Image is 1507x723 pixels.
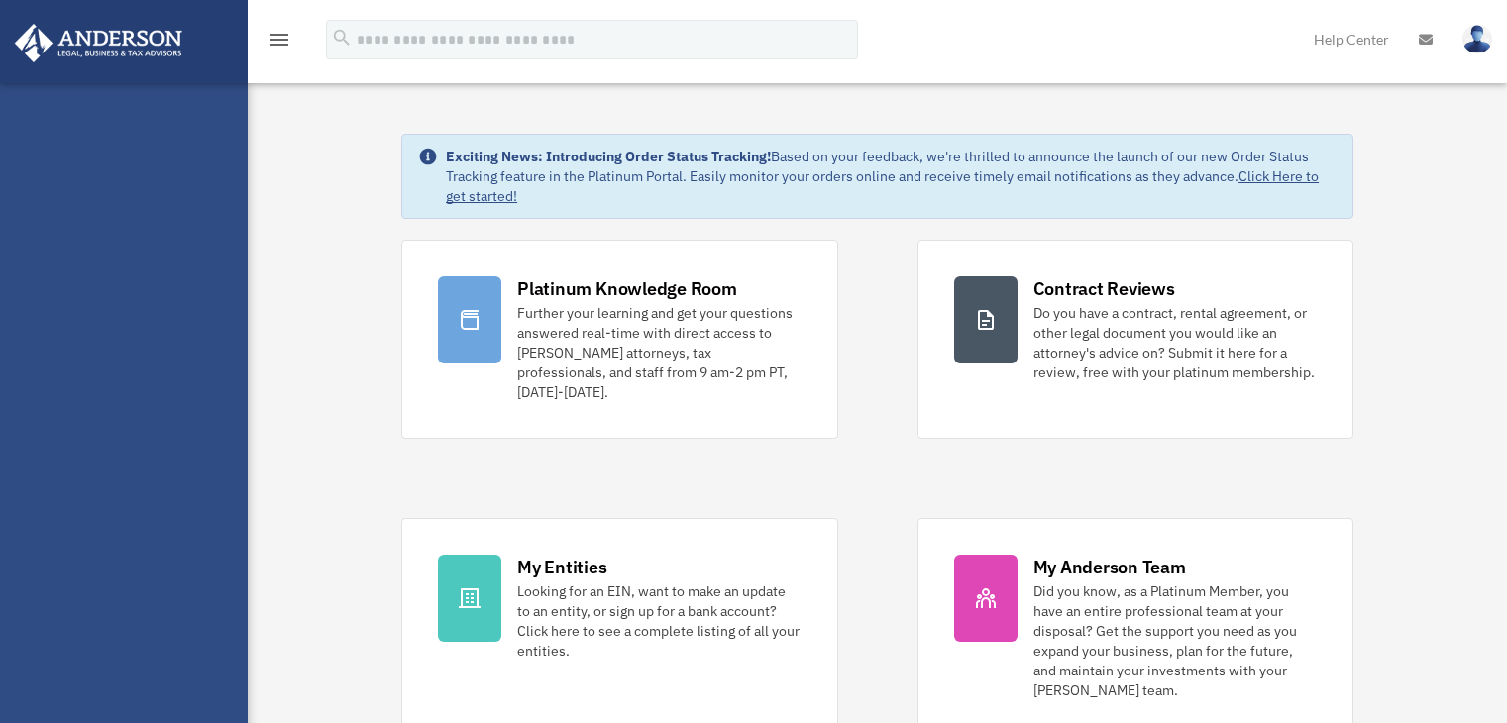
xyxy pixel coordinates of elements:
[331,27,353,49] i: search
[1033,303,1317,382] div: Do you have a contract, rental agreement, or other legal document you would like an attorney's ad...
[9,24,188,62] img: Anderson Advisors Platinum Portal
[1462,25,1492,53] img: User Pic
[268,35,291,52] a: menu
[1033,276,1175,301] div: Contract Reviews
[517,555,606,579] div: My Entities
[917,240,1353,439] a: Contract Reviews Do you have a contract, rental agreement, or other legal document you would like...
[517,303,801,402] div: Further your learning and get your questions answered real-time with direct access to [PERSON_NAM...
[1033,581,1317,700] div: Did you know, as a Platinum Member, you have an entire professional team at your disposal? Get th...
[446,148,771,165] strong: Exciting News: Introducing Order Status Tracking!
[446,147,1337,206] div: Based on your feedback, we're thrilled to announce the launch of our new Order Status Tracking fe...
[268,28,291,52] i: menu
[1033,555,1186,579] div: My Anderson Team
[517,581,801,661] div: Looking for an EIN, want to make an update to an entity, or sign up for a bank account? Click her...
[401,240,837,439] a: Platinum Knowledge Room Further your learning and get your questions answered real-time with dire...
[517,276,737,301] div: Platinum Knowledge Room
[446,167,1319,205] a: Click Here to get started!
